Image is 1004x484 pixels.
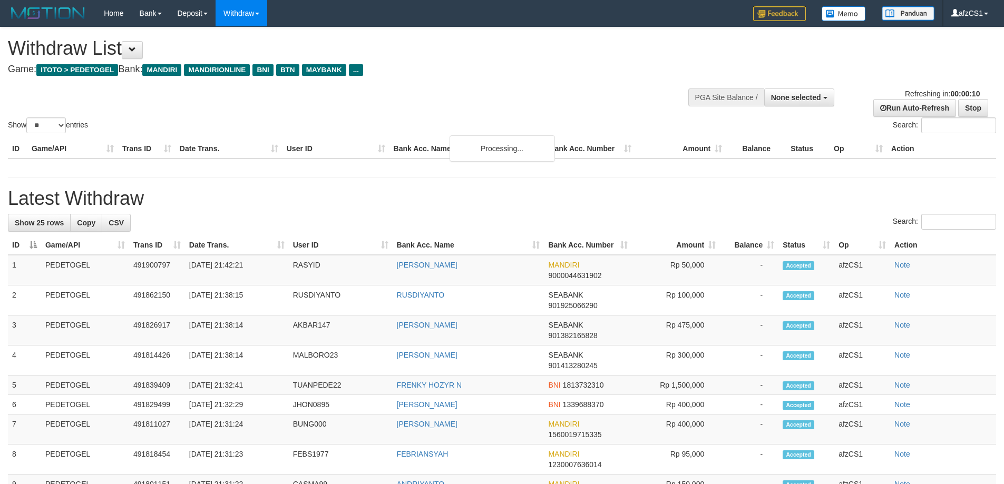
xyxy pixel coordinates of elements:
td: 491862150 [129,285,185,315]
img: panduan.png [882,6,934,21]
a: RUSDIYANTO [397,291,445,299]
a: [PERSON_NAME] [397,420,457,428]
span: Copy 9000044631902 to clipboard [548,271,601,280]
td: TUANPEDE22 [289,376,393,395]
span: Copy 1560019715335 to clipboard [548,430,601,439]
span: None selected [771,93,821,102]
span: Copy 901382165828 to clipboard [548,331,597,340]
td: [DATE] 21:38:14 [185,315,289,345]
td: - [720,255,778,285]
td: afzCS1 [834,315,890,345]
span: MANDIRI [548,420,579,428]
td: 491900797 [129,255,185,285]
td: MALBORO23 [289,345,393,376]
span: Copy 1230007636014 to clipboard [548,460,601,469]
th: Trans ID [118,139,176,159]
td: 5 [8,376,41,395]
td: PEDETOGEL [41,315,129,345]
a: [PERSON_NAME] [397,351,457,359]
span: Accepted [783,291,814,300]
a: Note [894,381,910,389]
th: User ID [282,139,389,159]
th: Trans ID: activate to sort column ascending [129,235,185,255]
th: Amount: activate to sort column ascending [632,235,720,255]
td: Rp 400,000 [632,414,720,445]
a: Note [894,351,910,359]
td: afzCS1 [834,376,890,395]
td: 491818454 [129,445,185,475]
h4: Game: Bank: [8,64,659,75]
td: 4 [8,345,41,376]
th: Action [890,235,996,255]
span: Accepted [783,261,814,270]
a: [PERSON_NAME] [397,400,457,409]
th: Game/API: activate to sort column ascending [41,235,129,255]
td: PEDETOGEL [41,445,129,475]
td: PEDETOGEL [41,255,129,285]
td: afzCS1 [834,285,890,315]
div: PGA Site Balance / [688,88,764,106]
td: [DATE] 21:38:14 [185,345,289,376]
label: Search: [893,117,996,133]
span: Copy 901925066290 to clipboard [548,301,597,310]
span: MANDIRI [142,64,181,76]
a: Note [894,450,910,458]
a: Show 25 rows [8,214,71,232]
td: 6 [8,395,41,414]
span: ITOTO > PEDETOGEL [36,64,118,76]
span: Copy 1813732310 to clipboard [563,381,604,389]
a: Run Auto-Refresh [873,99,956,117]
td: Rp 100,000 [632,285,720,315]
label: Search: [893,214,996,230]
td: PEDETOGEL [41,376,129,395]
span: Copy [77,219,95,227]
span: BNI [548,400,560,409]
td: [DATE] 21:38:15 [185,285,289,315]
span: Accepted [783,401,814,410]
a: Stop [958,99,988,117]
td: Rp 475,000 [632,315,720,345]
th: User ID: activate to sort column ascending [289,235,393,255]
span: Accepted [783,321,814,330]
a: FEBRIANSYAH [397,450,449,458]
th: Bank Acc. Name [389,139,545,159]
td: [DATE] 21:32:41 [185,376,289,395]
td: [DATE] 21:32:29 [185,395,289,414]
td: afzCS1 [834,395,890,414]
a: Note [894,291,910,299]
div: Processing... [450,135,555,162]
td: 491811027 [129,414,185,445]
span: Accepted [783,381,814,390]
th: Game/API [27,139,118,159]
td: afzCS1 [834,414,890,445]
label: Show entries [8,117,88,133]
td: Rp 95,000 [632,445,720,475]
input: Search: [921,214,996,230]
span: Accepted [783,351,814,360]
span: Accepted [783,450,814,459]
td: 2 [8,285,41,315]
span: BNI [548,381,560,389]
th: ID: activate to sort column descending [8,235,41,255]
td: 491826917 [129,315,185,345]
td: 1 [8,255,41,285]
td: - [720,414,778,445]
th: Balance [726,139,786,159]
td: afzCS1 [834,445,890,475]
span: SEABANK [548,321,583,329]
span: Show 25 rows [15,219,64,227]
td: BUNG000 [289,414,393,445]
th: ID [8,139,27,159]
span: Accepted [783,420,814,429]
th: Amount [636,139,726,159]
th: Bank Acc. Name: activate to sort column ascending [393,235,544,255]
span: Copy 1339688370 to clipboard [563,400,604,409]
th: Bank Acc. Number: activate to sort column ascending [544,235,632,255]
h1: Latest Withdraw [8,188,996,209]
td: 8 [8,445,41,475]
img: Feedback.jpg [753,6,806,21]
td: 3 [8,315,41,345]
td: 491829499 [129,395,185,414]
td: [DATE] 21:42:21 [185,255,289,285]
td: Rp 400,000 [632,395,720,414]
